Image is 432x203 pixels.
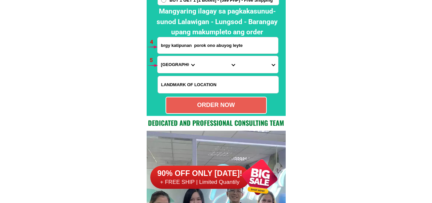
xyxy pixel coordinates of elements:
input: Input address [158,37,278,53]
h6: 4 [150,38,158,47]
h2: Mangyaring ilagay sa pagkakasunud-sunod Lalawigan - Lungsod - Barangay upang makumpleto ang order [152,6,282,38]
select: Select commune [238,56,278,73]
h6: 5 [150,56,157,65]
input: Input LANDMARKOFLOCATION [158,76,278,93]
select: Select province [158,56,198,73]
h6: 90% OFF ONLY [DATE]! [150,169,250,179]
div: ORDER NOW [166,101,266,110]
select: Select district [198,56,238,73]
h6: + FREE SHIP | Limited Quantily [150,179,250,186]
h2: Dedicated and professional consulting team [147,118,286,128]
